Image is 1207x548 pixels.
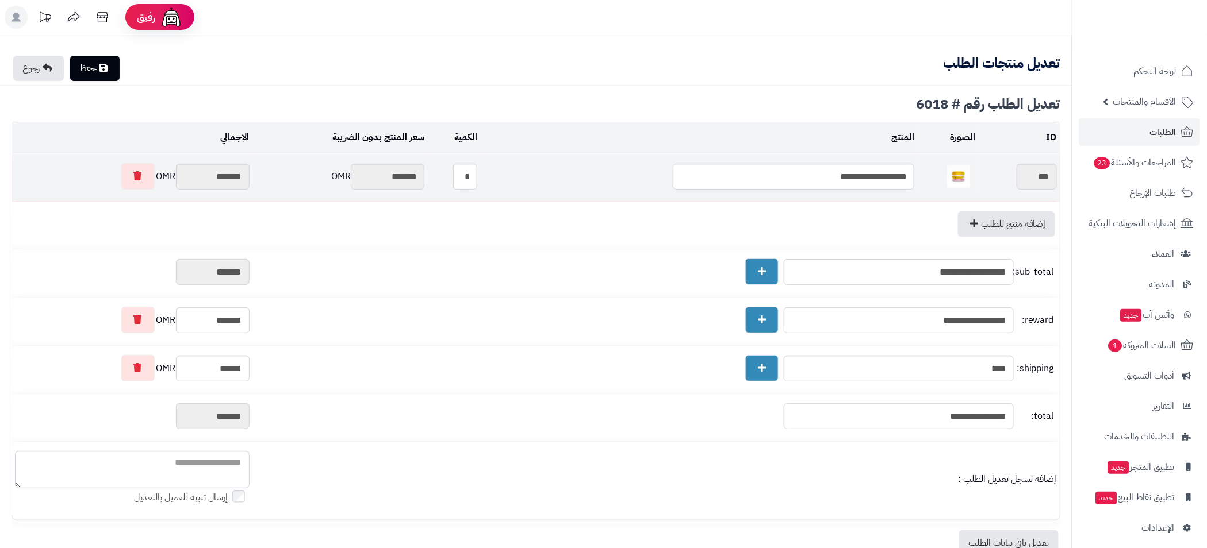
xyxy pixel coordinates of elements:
a: وآتس آبجديد [1079,301,1200,329]
a: تطبيق المتجرجديد [1079,453,1200,481]
span: جديد [1121,309,1142,322]
span: الإعدادات [1142,520,1175,536]
img: ai-face.png [160,6,183,29]
a: حفظ [70,56,120,81]
a: إشعارات التحويلات البنكية [1079,210,1200,237]
label: إرسال تنبيه للعميل بالتعديل [134,491,250,504]
a: التطبيقات والخدمات [1079,423,1200,450]
span: الطلبات [1150,124,1177,140]
a: المدونة [1079,271,1200,298]
span: المراجعات والأسئلة [1093,155,1177,171]
span: تطبيق نقاط البيع [1095,489,1175,505]
span: shipping: [1017,362,1054,375]
a: الطلبات [1079,118,1200,146]
span: التقارير [1153,398,1175,414]
td: الكمية [427,122,480,153]
b: تعديل منتجات الطلب [943,53,1060,74]
td: ID [979,122,1060,153]
div: إضافة لسجل تعديل الطلب : [255,473,1057,486]
a: التقارير [1079,392,1200,420]
span: 1 [1109,339,1122,352]
span: sub_total: [1017,265,1054,279]
span: وآتس آب [1120,307,1175,323]
a: تحديثات المنصة [30,6,59,32]
span: طلبات الإرجاع [1130,185,1177,201]
td: الصورة [917,122,978,153]
span: 23 [1094,157,1110,169]
span: أدوات التسويق [1125,368,1175,384]
span: التطبيقات والخدمات [1105,429,1175,445]
div: OMR [15,307,250,333]
a: رجوع [13,56,64,81]
a: أدوات التسويق [1079,362,1200,389]
a: العملاء [1079,240,1200,268]
a: طلبات الإرجاع [1079,179,1200,207]
a: إضافة منتج للطلب [958,211,1055,237]
span: إشعارات التحويلات البنكية [1089,215,1177,231]
span: total: [1017,410,1054,423]
td: سعر المنتج بدون الضريبة [252,122,427,153]
span: رفيق [137,10,155,24]
input: إرسال تنبيه للعميل بالتعديل [232,490,244,502]
span: reward: [1017,314,1054,327]
a: تطبيق نقاط البيعجديد [1079,484,1200,511]
span: الأقسام والمنتجات [1113,94,1177,110]
img: logo-2.png [1129,29,1196,53]
span: المدونة [1149,276,1175,292]
img: 1739576658-cm5o7h3k200cz01n3d88igawy_HYDROBALAPER_w-40x40.jpg [947,165,970,188]
td: المنتج [480,122,918,153]
a: لوحة التحكم [1079,57,1200,85]
span: جديد [1096,492,1117,504]
span: تطبيق المتجر [1107,459,1175,475]
td: الإجمالي [12,122,252,153]
span: لوحة التحكم [1134,63,1177,79]
a: السلات المتروكة1 [1079,331,1200,359]
div: OMR [15,355,250,381]
div: OMR [15,163,250,190]
a: المراجعات والأسئلة23 [1079,149,1200,176]
a: الإعدادات [1079,514,1200,542]
span: العملاء [1152,246,1175,262]
div: OMR [255,164,424,190]
span: السلات المتروكة [1108,337,1177,353]
div: تعديل الطلب رقم # 6018 [12,97,1060,111]
span: جديد [1108,461,1129,474]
